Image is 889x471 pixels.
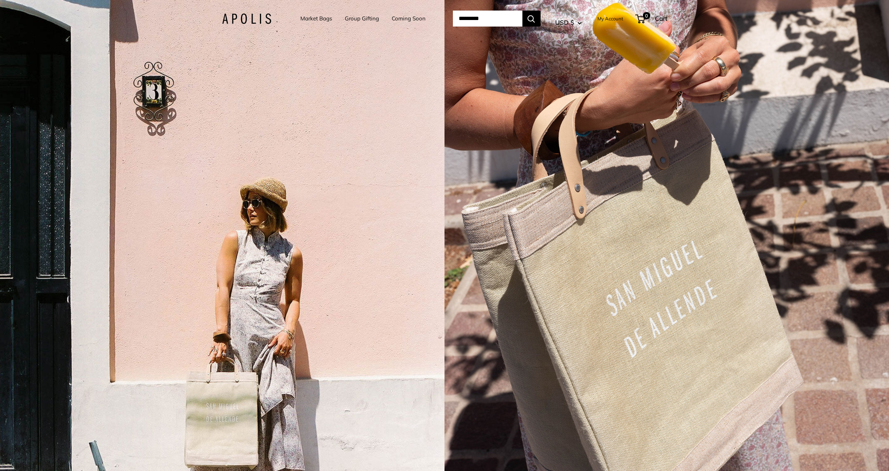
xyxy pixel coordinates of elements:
a: My Account [597,14,623,23]
span: Cart [655,15,667,22]
a: 0 Cart [636,13,667,24]
span: Currency [555,9,582,19]
a: Group Gifting [345,13,379,24]
input: Search... [453,11,522,27]
span: 0 [643,12,650,19]
button: Search [522,11,541,27]
a: Market Bags [300,13,332,24]
button: USD $ [555,17,582,28]
span: USD $ [555,19,574,26]
a: Coming Soon [392,13,426,24]
img: Apolis [222,13,271,24]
